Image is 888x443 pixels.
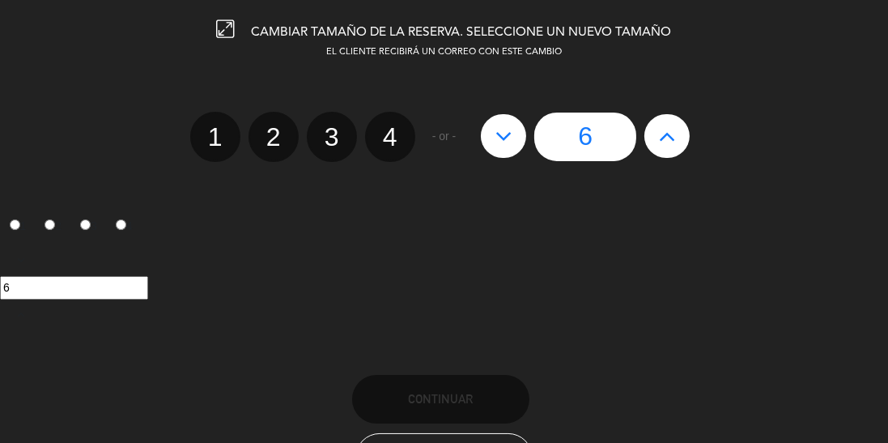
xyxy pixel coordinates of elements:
[190,112,240,162] label: 1
[365,112,415,162] label: 4
[408,392,473,406] span: Continuar
[326,48,562,57] span: EL CLIENTE RECIBIRÁ UN CORREO CON ESTE CAMBIO
[432,127,457,146] span: - or -
[252,26,672,39] span: CAMBIAR TAMAÑO DE LA RESERVA. SELECCIONE UN NUEVO TAMAÑO
[80,219,91,230] input: 3
[71,213,107,241] label: 3
[116,219,126,230] input: 4
[10,219,20,230] input: 1
[307,112,357,162] label: 3
[45,219,55,230] input: 2
[352,375,529,424] button: Continuar
[36,213,71,241] label: 2
[106,213,142,241] label: 4
[249,112,299,162] label: 2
